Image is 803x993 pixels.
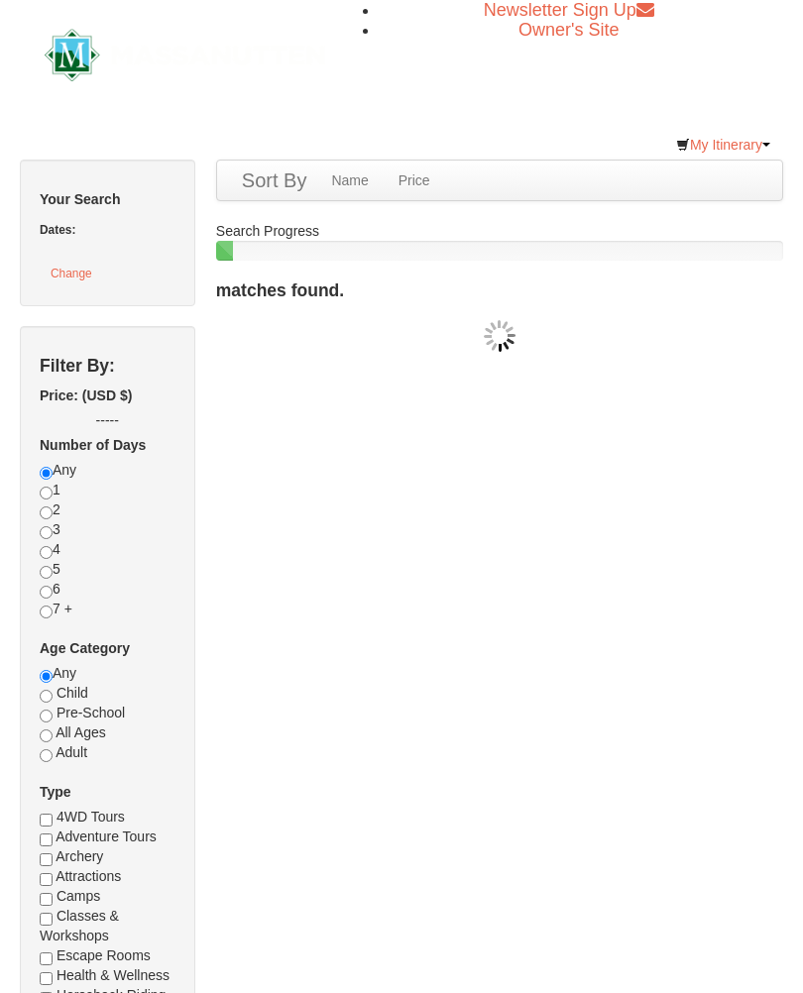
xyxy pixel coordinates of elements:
[40,356,175,376] h4: Filter By:
[484,320,516,352] img: wait gif
[40,460,175,638] div: Any 1 2 3 4 5 6 7 +
[45,29,325,82] img: Massanutten Resort Logo
[40,261,103,286] button: Change
[40,640,130,656] strong: Age Category
[56,744,87,760] span: Adult
[40,437,146,453] strong: Number of Days
[57,967,170,983] span: Health & Wellness
[663,130,783,160] a: My Itinerary
[57,947,151,963] span: Escape Rooms
[56,724,106,740] span: All Ages
[96,412,105,428] span: --
[40,223,75,237] strong: Dates:
[316,161,383,200] a: Name
[57,888,100,904] span: Camps
[56,848,103,864] span: Archery
[518,20,619,40] a: Owner's Site
[56,828,157,844] span: Adventure Tours
[110,412,119,428] span: --
[45,29,325,75] a: Massanutten Resort
[384,161,445,200] a: Price
[40,189,175,209] h5: Your Search
[40,387,132,403] strong: Price: (USD $)
[57,685,88,701] span: Child
[40,784,71,800] strong: Type
[40,410,175,430] label: -
[57,809,125,825] span: 4WD Tours
[216,221,783,261] div: Search Progress
[232,161,317,200] a: Sort By
[40,663,175,782] div: Any
[40,908,119,943] span: Classes & Workshops
[216,280,783,300] h4: matches found.
[57,705,125,720] span: Pre-School
[56,868,121,884] span: Attractions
